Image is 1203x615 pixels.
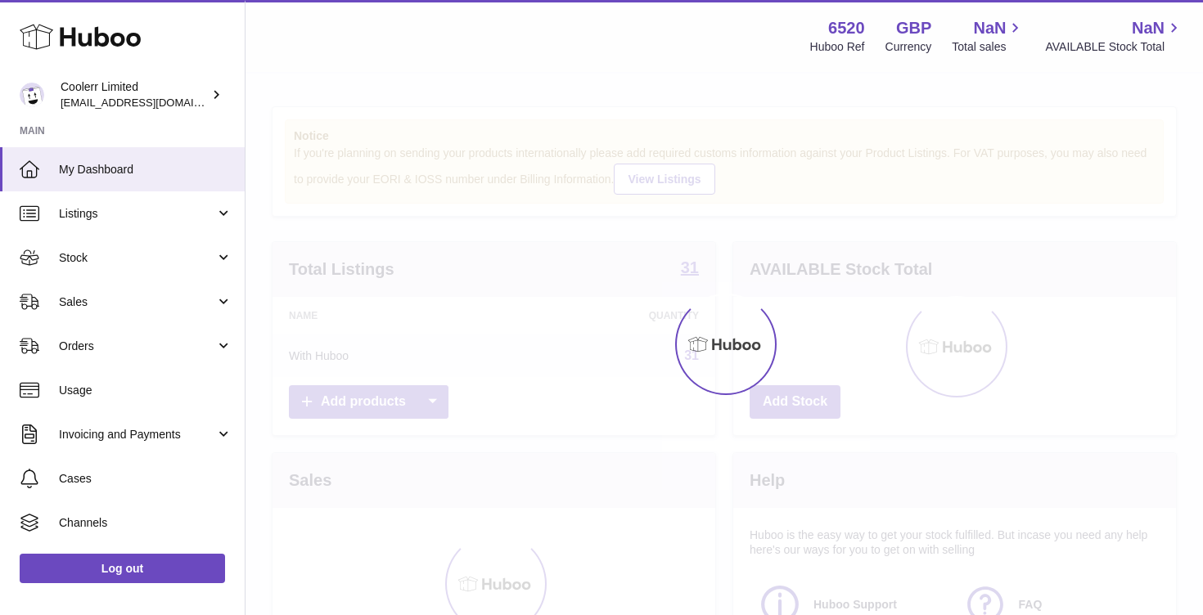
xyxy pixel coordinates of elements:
img: alasdair.heath@coolerr.co [20,83,44,107]
a: NaN AVAILABLE Stock Total [1045,17,1183,55]
span: Usage [59,383,232,398]
a: Log out [20,554,225,583]
span: Sales [59,294,215,310]
span: Invoicing and Payments [59,427,215,442]
strong: 6520 [828,17,865,39]
span: Listings [59,206,215,222]
div: Coolerr Limited [61,79,208,110]
span: Cases [59,471,232,487]
div: Currency [885,39,932,55]
span: Total sales [952,39,1025,55]
span: [EMAIL_ADDRESS][DOMAIN_NAME] [61,96,241,109]
div: Huboo Ref [810,39,865,55]
span: NaN [1132,17,1165,39]
span: Stock [59,250,215,266]
span: AVAILABLE Stock Total [1045,39,1183,55]
strong: GBP [896,17,931,39]
span: NaN [973,17,1006,39]
span: Channels [59,515,232,531]
span: Orders [59,339,215,354]
span: My Dashboard [59,162,232,177]
a: NaN Total sales [952,17,1025,55]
